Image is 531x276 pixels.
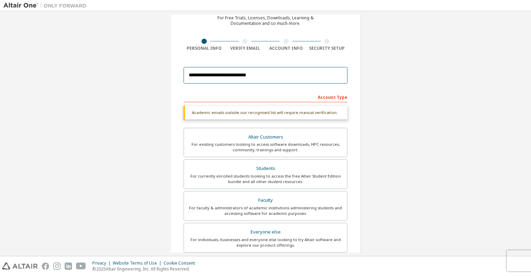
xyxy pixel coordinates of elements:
div: Altair Customers [188,132,343,142]
div: For currently enrolled students looking to access the free Altair Student Edition bundle and all ... [188,173,343,184]
img: instagram.svg [53,263,60,270]
img: Altair One [3,2,90,9]
div: For individuals, businesses and everyone else looking to try Altair software and explore our prod... [188,237,343,248]
div: Account Type [184,91,347,102]
div: Website Terms of Use [113,260,164,266]
div: Security Setup [307,46,348,51]
div: Students [188,164,343,173]
img: altair_logo.svg [2,263,38,270]
p: © 2025 Altair Engineering, Inc. All Rights Reserved. [92,266,199,272]
div: For Free Trials, Licenses, Downloads, Learning & Documentation and so much more. [217,15,314,26]
div: Academic emails outside our recognised list will require manual verification. [184,106,347,120]
div: Privacy [92,260,113,266]
img: linkedin.svg [65,263,72,270]
div: For existing customers looking to access software downloads, HPC resources, community, trainings ... [188,142,343,153]
img: youtube.svg [76,263,86,270]
div: Everyone else [188,227,343,237]
div: Cookie Consent [164,260,199,266]
div: Faculty [188,196,343,205]
div: Account Info [265,46,307,51]
img: facebook.svg [42,263,49,270]
div: For faculty & administrators of academic institutions administering students and accessing softwa... [188,205,343,216]
div: Verify Email [225,46,266,51]
div: Personal Info [184,46,225,51]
